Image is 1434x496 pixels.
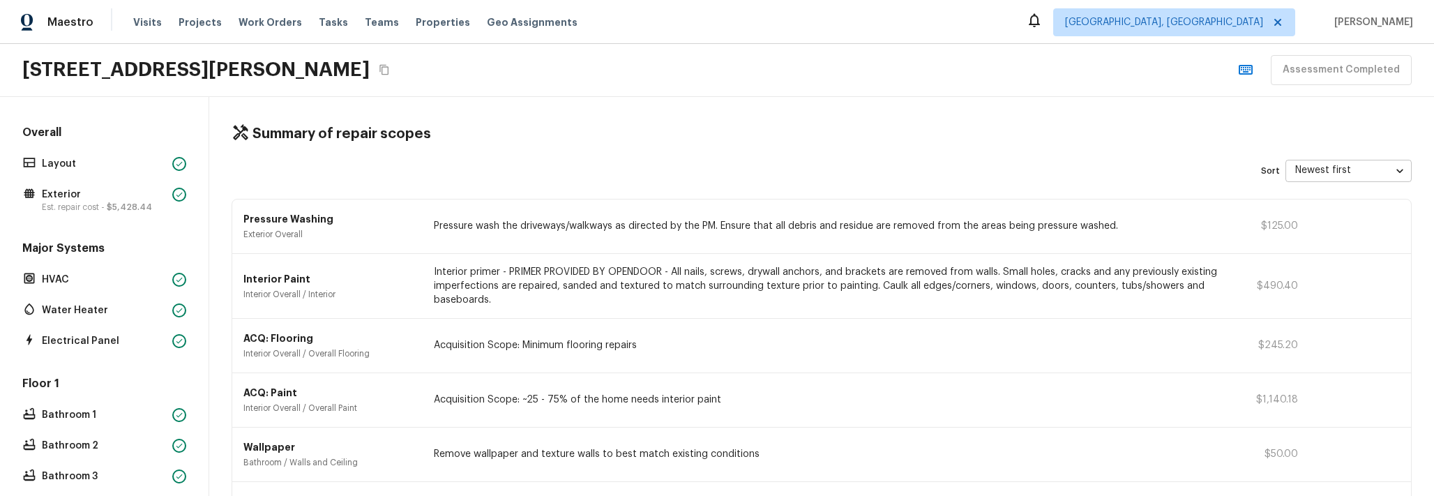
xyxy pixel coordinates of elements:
p: Interior Overall / Overall Flooring [243,348,417,359]
p: Sort [1261,165,1280,176]
p: Bathroom 1 [42,408,167,422]
h5: Overall [20,125,189,143]
p: ACQ: Flooring [243,331,417,345]
p: Acquisition Scope: ~25 - 75% of the home needs interior paint [434,393,1218,407]
p: Wallpaper [243,440,417,454]
p: $245.20 [1235,338,1298,352]
p: $490.40 [1235,279,1298,293]
p: Bathroom 3 [42,469,167,483]
span: Properties [416,15,470,29]
p: Interior Overall / Overall Paint [243,403,417,414]
p: $125.00 [1235,219,1298,233]
span: $5,428.44 [107,203,152,211]
span: Visits [133,15,162,29]
p: Bathroom / Walls and Ceiling [243,457,417,468]
span: Maestro [47,15,93,29]
p: Interior Paint [243,272,417,286]
span: Teams [365,15,399,29]
p: HVAC [42,273,167,287]
p: Interior Overall / Interior [243,289,417,300]
p: Pressure Washing [243,212,417,226]
span: Geo Assignments [487,15,578,29]
p: Exterior [42,188,167,202]
h4: Summary of repair scopes [252,125,431,143]
p: Layout [42,157,167,171]
button: Copy Address [375,61,393,79]
p: $1,140.18 [1235,393,1298,407]
p: Acquisition Scope: Minimum flooring repairs [434,338,1218,352]
span: [PERSON_NAME] [1329,15,1413,29]
p: Pressure wash the driveways/walkways as directed by the PM. Ensure that all debris and residue ar... [434,219,1218,233]
div: Newest first [1285,152,1412,189]
p: $50.00 [1235,447,1298,461]
span: Work Orders [239,15,302,29]
span: Tasks [319,17,348,27]
h5: Major Systems [20,241,189,259]
span: [GEOGRAPHIC_DATA], [GEOGRAPHIC_DATA] [1065,15,1263,29]
h5: Floor 1 [20,376,189,394]
h2: [STREET_ADDRESS][PERSON_NAME] [22,57,370,82]
p: Bathroom 2 [42,439,167,453]
p: ACQ: Paint [243,386,417,400]
p: Water Heater [42,303,167,317]
p: Est. repair cost - [42,202,167,213]
p: Interior primer - PRIMER PROVIDED BY OPENDOOR - All nails, screws, drywall anchors, and brackets ... [434,265,1218,307]
p: Exterior Overall [243,229,417,240]
p: Electrical Panel [42,334,167,348]
span: Projects [179,15,222,29]
p: Remove wallpaper and texture walls to best match existing conditions [434,447,1218,461]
